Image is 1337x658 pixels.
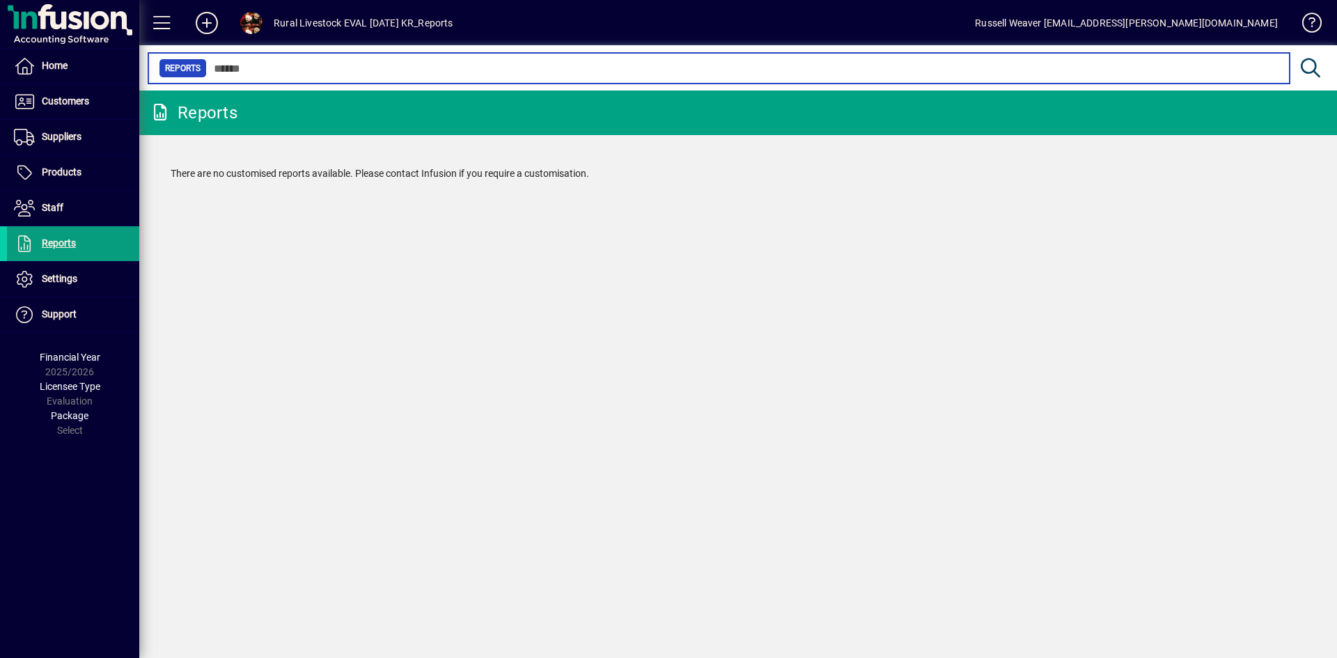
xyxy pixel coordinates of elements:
[975,12,1278,34] div: Russell Weaver [EMAIL_ADDRESS][PERSON_NAME][DOMAIN_NAME]
[42,131,81,142] span: Suppliers
[7,297,139,332] a: Support
[7,49,139,84] a: Home
[42,166,81,178] span: Products
[40,381,100,392] span: Licensee Type
[165,61,201,75] span: Reports
[7,191,139,226] a: Staff
[229,10,274,36] button: Profile
[42,202,63,213] span: Staff
[42,95,89,107] span: Customers
[1292,3,1320,48] a: Knowledge Base
[274,12,453,34] div: Rural Livestock EVAL [DATE] KR_Reports
[157,152,1320,195] div: There are no customised reports available. Please contact Infusion if you require a customisation.
[7,262,139,297] a: Settings
[51,410,88,421] span: Package
[7,84,139,119] a: Customers
[42,60,68,71] span: Home
[150,102,237,124] div: Reports
[42,237,76,249] span: Reports
[42,308,77,320] span: Support
[7,120,139,155] a: Suppliers
[7,155,139,190] a: Products
[40,352,100,363] span: Financial Year
[42,273,77,284] span: Settings
[185,10,229,36] button: Add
